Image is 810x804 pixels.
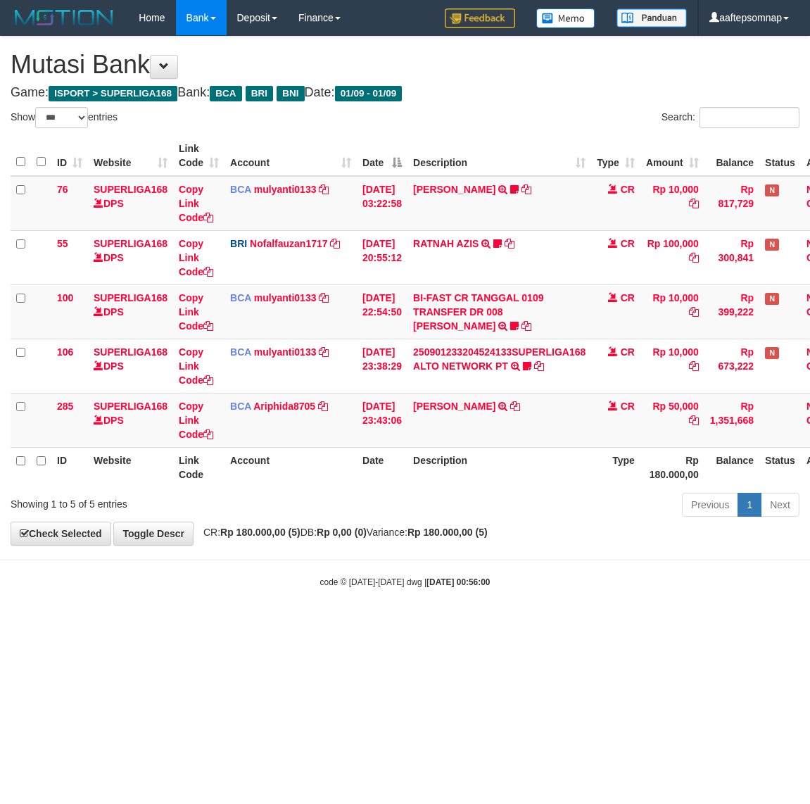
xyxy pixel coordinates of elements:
[230,346,251,358] span: BCA
[11,7,118,28] img: MOTION_logo.png
[640,136,704,176] th: Amount: activate to sort column ascending
[640,393,704,447] td: Rp 50,000
[319,292,329,303] a: Copy mulyanti0133 to clipboard
[179,238,213,277] a: Copy Link Code
[94,346,167,358] a: SUPERLIGA168
[700,107,799,128] input: Search:
[230,401,251,412] span: BCA
[254,292,317,303] a: mulyanti0133
[11,491,327,511] div: Showing 1 to 5 of 5 entries
[230,184,251,195] span: BCA
[196,527,488,538] span: CR: DB: Variance:
[413,292,543,332] a: BI-FAST CR TANGGAL 0109 TRANSFER DR 008 [PERSON_NAME]
[357,230,407,284] td: [DATE] 20:55:12
[704,176,759,231] td: Rp 817,729
[173,447,224,487] th: Link Code
[35,107,88,128] select: Showentries
[413,184,495,195] a: [PERSON_NAME]
[11,522,111,546] a: Check Selected
[704,136,759,176] th: Balance
[330,238,340,249] a: Copy Nofalfauzan1717 to clipboard
[761,493,799,517] a: Next
[621,184,635,195] span: CR
[277,86,304,101] span: BNI
[704,393,759,447] td: Rp 1,351,668
[682,493,738,517] a: Previous
[738,493,761,517] a: 1
[704,284,759,339] td: Rp 399,222
[220,527,300,538] strong: Rp 180.000,00 (5)
[413,238,479,249] a: RATNAH AZIS
[49,86,177,101] span: ISPORT > SUPERLIGA168
[179,346,213,386] a: Copy Link Code
[445,8,515,28] img: Feedback.jpg
[88,339,173,393] td: DPS
[94,238,167,249] a: SUPERLIGA168
[357,284,407,339] td: [DATE] 22:54:50
[357,393,407,447] td: [DATE] 23:43:06
[616,8,687,27] img: panduan.png
[57,184,68,195] span: 76
[759,136,801,176] th: Status
[765,347,779,359] span: Has Note
[179,184,213,223] a: Copy Link Code
[689,360,699,372] a: Copy Rp 10,000 to clipboard
[179,401,213,440] a: Copy Link Code
[521,184,531,195] a: Copy DEWI PITRI NINGSIH to clipboard
[357,176,407,231] td: [DATE] 03:22:58
[689,306,699,318] a: Copy Rp 10,000 to clipboard
[591,447,640,487] th: Type
[413,401,495,412] a: [PERSON_NAME]
[536,8,595,28] img: Button%20Memo.svg
[621,346,635,358] span: CR
[662,107,799,128] label: Search:
[640,339,704,393] td: Rp 10,000
[57,401,73,412] span: 285
[407,527,488,538] strong: Rp 180.000,00 (5)
[621,238,635,249] span: CR
[640,284,704,339] td: Rp 10,000
[57,346,73,358] span: 106
[246,86,273,101] span: BRI
[230,292,251,303] span: BCA
[230,238,247,249] span: BRI
[689,415,699,426] a: Copy Rp 50,000 to clipboard
[621,401,635,412] span: CR
[591,136,640,176] th: Type: activate to sort column ascending
[407,447,591,487] th: Description
[621,292,635,303] span: CR
[173,136,224,176] th: Link Code: activate to sort column ascending
[210,86,241,101] span: BCA
[94,401,167,412] a: SUPERLIGA168
[88,447,173,487] th: Website
[765,239,779,251] span: Has Note
[317,527,367,538] strong: Rp 0,00 (0)
[704,230,759,284] td: Rp 300,841
[11,51,799,79] h1: Mutasi Bank
[319,346,329,358] a: Copy mulyanti0133 to clipboard
[88,136,173,176] th: Website: activate to sort column ascending
[426,577,490,587] strong: [DATE] 00:56:00
[113,522,194,546] a: Toggle Descr
[224,136,357,176] th: Account: activate to sort column ascending
[510,401,520,412] a: Copy YOGI SAPUTRA to clipboard
[88,176,173,231] td: DPS
[521,320,531,332] a: Copy BI-FAST CR TANGGAL 0109 TRANSFER DR 008 NURWAHIT WIJAYA to clipboard
[765,293,779,305] span: Has Note
[11,86,799,100] h4: Game: Bank: Date:
[224,447,357,487] th: Account
[94,292,167,303] a: SUPERLIGA168
[254,346,317,358] a: mulyanti0133
[319,184,329,195] a: Copy mulyanti0133 to clipboard
[51,447,88,487] th: ID
[94,184,167,195] a: SUPERLIGA168
[704,447,759,487] th: Balance
[318,401,328,412] a: Copy Ariphida8705 to clipboard
[759,447,801,487] th: Status
[689,198,699,209] a: Copy Rp 10,000 to clipboard
[640,176,704,231] td: Rp 10,000
[640,230,704,284] td: Rp 100,000
[357,339,407,393] td: [DATE] 23:38:29
[51,136,88,176] th: ID: activate to sort column ascending
[357,447,407,487] th: Date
